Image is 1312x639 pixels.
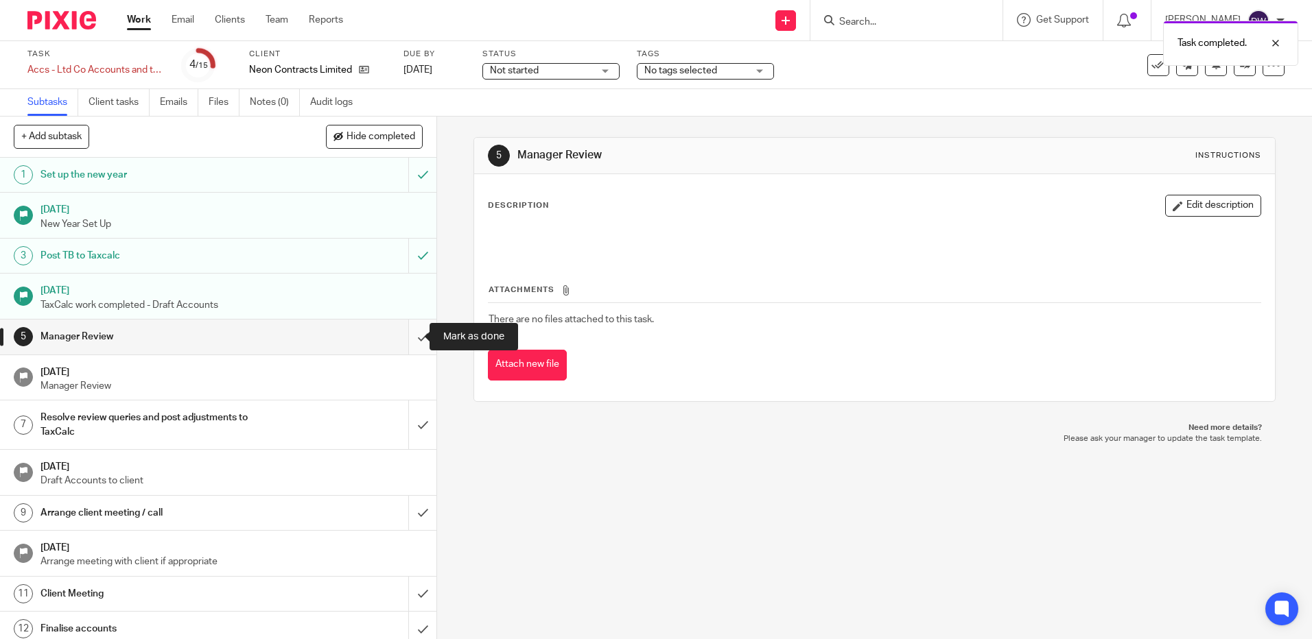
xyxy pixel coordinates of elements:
[488,200,549,211] p: Description
[89,89,150,116] a: Client tasks
[40,245,277,266] h1: Post TB to Taxcalc
[326,125,423,148] button: Hide completed
[14,165,33,184] div: 1
[637,49,774,60] label: Tags
[644,66,717,75] span: No tags selected
[1247,10,1269,32] img: svg%3E
[40,503,277,523] h1: Arrange client meeting / call
[490,66,539,75] span: Not started
[189,57,208,73] div: 4
[1178,36,1247,50] p: Task completed.
[40,326,277,347] h1: Manager Review
[14,327,33,346] div: 5
[40,538,423,555] h1: [DATE]
[14,415,33,435] div: 7
[309,13,343,27] a: Reports
[27,49,165,60] label: Task
[1195,150,1261,161] div: Instructions
[347,132,415,143] span: Hide completed
[40,457,423,474] h1: [DATE]
[482,49,620,60] label: Status
[40,362,423,379] h1: [DATE]
[517,148,904,162] h1: Manager Review
[196,62,208,69] small: /15
[40,407,277,442] h1: Resolve review queries and post adjustments to TaxCalc
[14,503,33,522] div: 9
[489,315,654,324] span: There are no files attached to this task.
[209,89,239,116] a: Files
[14,584,33,603] div: 11
[249,63,352,77] p: Neon Contracts Limited
[488,350,567,381] button: Attach new file
[40,474,423,487] p: Draft Accounts to client
[14,246,33,265] div: 3
[160,89,198,116] a: Emails
[14,125,89,148] button: + Add subtask
[40,298,423,312] p: TaxCalc work completed - Draft Accounts
[40,200,423,217] h1: [DATE]
[250,89,300,116] a: Notes (0)
[403,65,432,75] span: [DATE]
[127,13,151,27] a: Work
[487,422,1261,433] p: Need more details?
[215,13,245,27] a: Clients
[27,11,96,29] img: Pixie
[489,286,554,293] span: Attachments
[310,89,363,116] a: Audit logs
[40,280,423,298] h1: [DATE]
[40,379,423,393] p: Manager Review
[403,49,465,60] label: Due by
[266,13,288,27] a: Team
[249,49,386,60] label: Client
[172,13,194,27] a: Email
[14,619,33,638] div: 12
[27,63,165,77] div: Accs - Ltd Co Accounts and tax - Internal
[40,618,277,639] h1: Finalise accounts
[27,89,78,116] a: Subtasks
[40,555,423,568] p: Arrange meeting with client if appropriate
[1165,195,1261,217] button: Edit description
[40,583,277,604] h1: Client Meeting
[40,217,423,231] p: New Year Set Up
[40,165,277,185] h1: Set up the new year
[487,433,1261,444] p: Please ask your manager to update the task template.
[488,145,510,167] div: 5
